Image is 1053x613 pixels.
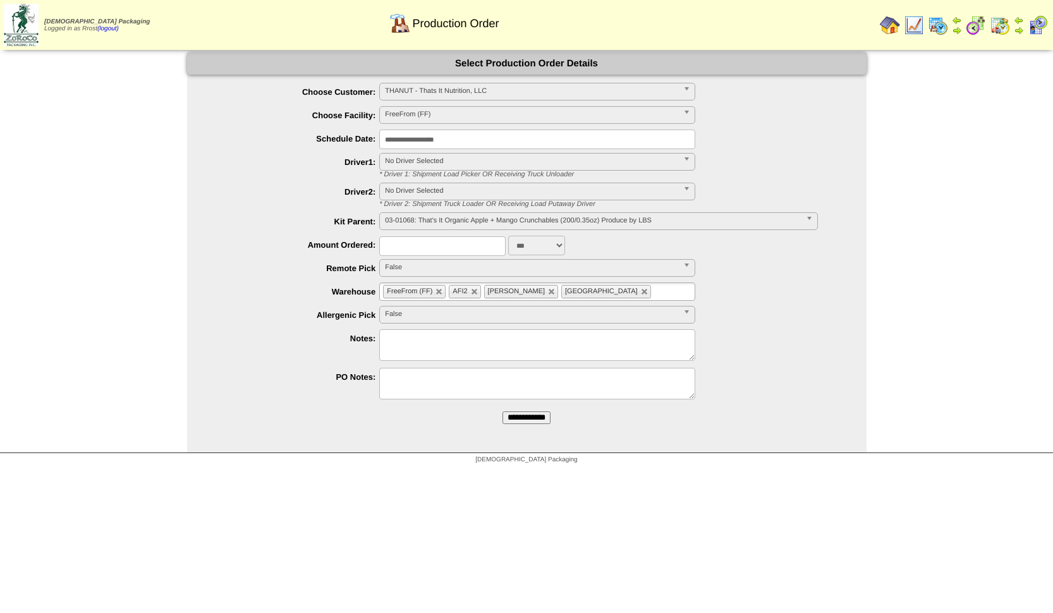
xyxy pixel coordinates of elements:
[385,154,678,169] span: No Driver Selected
[904,15,924,35] img: line_graph.gif
[952,25,962,35] img: arrowright.gif
[385,260,678,275] span: False
[4,4,39,46] img: zoroco-logo-small.webp
[966,15,986,35] img: calendarblend.gif
[952,15,962,25] img: arrowleft.gif
[44,18,150,32] span: Logged in as Rrost
[212,287,380,296] label: Warehouse
[990,15,1010,35] img: calendarinout.gif
[928,15,948,35] img: calendarprod.gif
[1028,15,1048,35] img: calendarcustomer.gif
[212,157,380,167] label: Driver1:
[212,240,380,250] label: Amount Ordered:
[212,134,380,143] label: Schedule Date:
[385,183,678,198] span: No Driver Selected
[212,217,380,226] label: Kit Parent:
[475,456,577,463] span: [DEMOGRAPHIC_DATA] Packaging
[44,18,150,25] span: [DEMOGRAPHIC_DATA] Packaging
[488,288,545,295] span: [PERSON_NAME]
[187,52,867,75] div: Select Production Order Details
[212,187,380,197] label: Driver2:
[385,107,678,122] span: FreeFrom (FF)
[212,264,380,273] label: Remote Pick
[1014,25,1024,35] img: arrowright.gif
[370,171,867,178] div: * Driver 1: Shipment Load Picker OR Receiving Truck Unloader
[212,111,380,120] label: Choose Facility:
[212,372,380,382] label: PO Notes:
[565,288,638,295] span: [GEOGRAPHIC_DATA]
[97,25,119,32] a: (logout)
[370,200,867,208] div: * Driver 2: Shipment Truck Loader OR Receiving Load Putaway Driver
[412,17,499,30] span: Production Order
[385,306,678,322] span: False
[387,288,432,295] span: FreeFrom (FF)
[212,87,380,97] label: Choose Customer:
[385,83,678,99] span: THANUT - Thats It Nutrition, LLC
[880,15,900,35] img: home.gif
[385,213,800,228] span: 03-01068: That's It Organic Apple + Mango Crunchables (200/0.35oz) Produce by LBS
[453,288,467,295] span: AFI2
[1014,15,1024,25] img: arrowleft.gif
[212,334,380,343] label: Notes:
[390,13,410,33] img: factory.gif
[212,310,380,320] label: Allergenic Pick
